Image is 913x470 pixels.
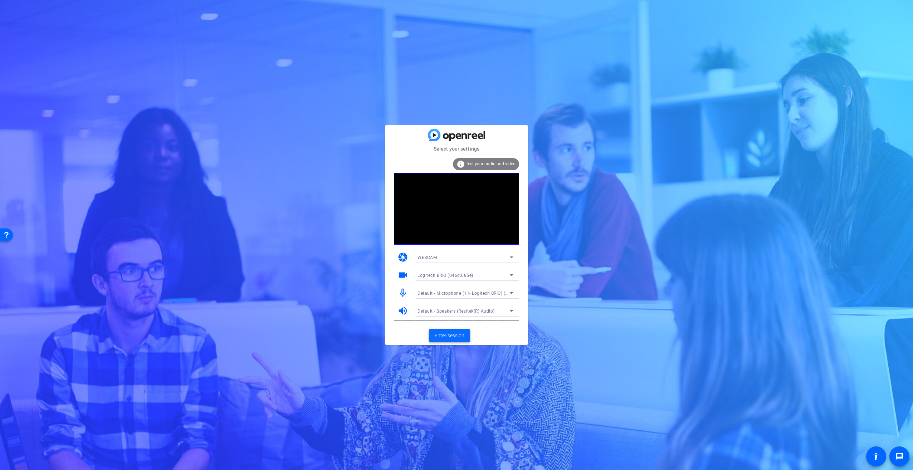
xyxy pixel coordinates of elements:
span: Enter session [435,332,464,339]
mat-icon: videocam [397,270,408,280]
mat-card-subtitle: Select your settings [385,145,528,153]
span: Default - Speakers (Realtek(R) Audio) [418,309,495,314]
button: Enter session [429,329,470,342]
img: blue-gradient.svg [428,129,485,141]
mat-icon: message [895,452,904,461]
span: WEBCAM [418,255,437,260]
span: Test your audio and video [466,161,516,166]
mat-icon: mic_none [397,288,408,298]
mat-icon: accessibility [872,452,880,461]
span: Logitech BRIO (046d:085e) [418,273,473,278]
mat-icon: info [456,160,465,168]
span: Default - Microphone (11- Logitech BRIO) (046d:085e) [418,290,529,296]
mat-icon: volume_up [397,305,408,316]
mat-icon: camera [397,252,408,263]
